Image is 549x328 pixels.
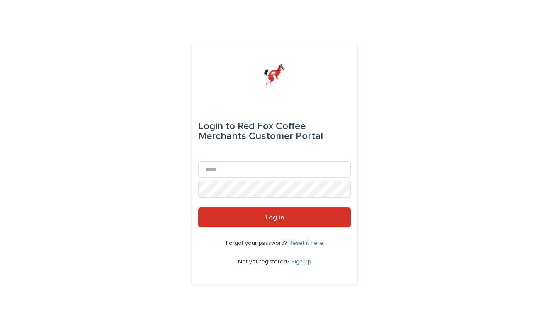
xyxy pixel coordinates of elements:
[198,207,351,227] button: Log in
[238,259,291,265] span: Not yet registered?
[198,121,235,131] span: Login to
[265,214,284,221] span: Log in
[198,115,351,148] div: Red Fox Coffee Merchants Customer Portal
[226,240,289,246] span: Forgot your password?
[264,63,285,88] img: zttTXibQQrCfv9chImQE
[289,240,323,246] a: Reset it here
[291,259,311,265] a: Sign up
